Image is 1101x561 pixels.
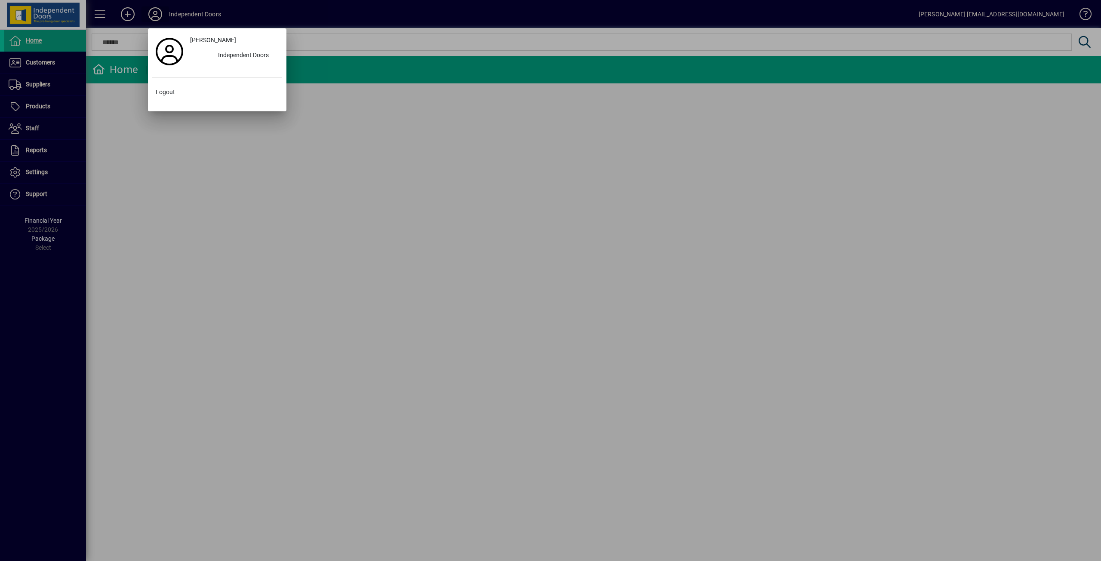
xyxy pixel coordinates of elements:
button: Independent Doors [187,48,282,64]
a: Profile [152,44,187,59]
span: [PERSON_NAME] [190,36,236,45]
button: Logout [152,85,282,100]
div: Independent Doors [211,48,282,64]
a: [PERSON_NAME] [187,33,282,48]
span: Logout [156,88,175,97]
